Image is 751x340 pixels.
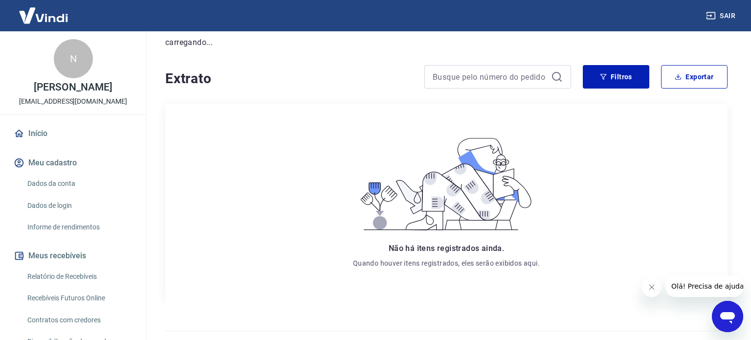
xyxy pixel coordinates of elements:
[712,301,743,332] iframe: Botão para abrir a janela de mensagens
[12,152,134,174] button: Meu cadastro
[12,0,75,30] img: Vindi
[665,275,743,297] iframe: Mensagem da empresa
[704,7,739,25] button: Sair
[23,288,134,308] a: Recebíveis Futuros Online
[353,258,540,268] p: Quando houver itens registrados, eles serão exibidos aqui.
[54,39,93,78] div: N
[19,96,127,107] p: [EMAIL_ADDRESS][DOMAIN_NAME]
[433,69,547,84] input: Busque pelo número do pedido
[12,245,134,267] button: Meus recebíveis
[642,277,662,297] iframe: Fechar mensagem
[23,217,134,237] a: Informe de rendimentos
[661,65,728,89] button: Exportar
[23,267,134,287] a: Relatório de Recebíveis
[12,123,134,144] a: Início
[23,310,134,330] a: Contratos com credores
[389,244,504,253] span: Não há itens registrados ainda.
[583,65,649,89] button: Filtros
[23,174,134,194] a: Dados da conta
[23,196,134,216] a: Dados de login
[165,69,413,89] h4: Extrato
[34,82,112,92] p: [PERSON_NAME]
[6,7,82,15] span: Olá! Precisa de ajuda?
[165,37,728,48] p: carregando...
